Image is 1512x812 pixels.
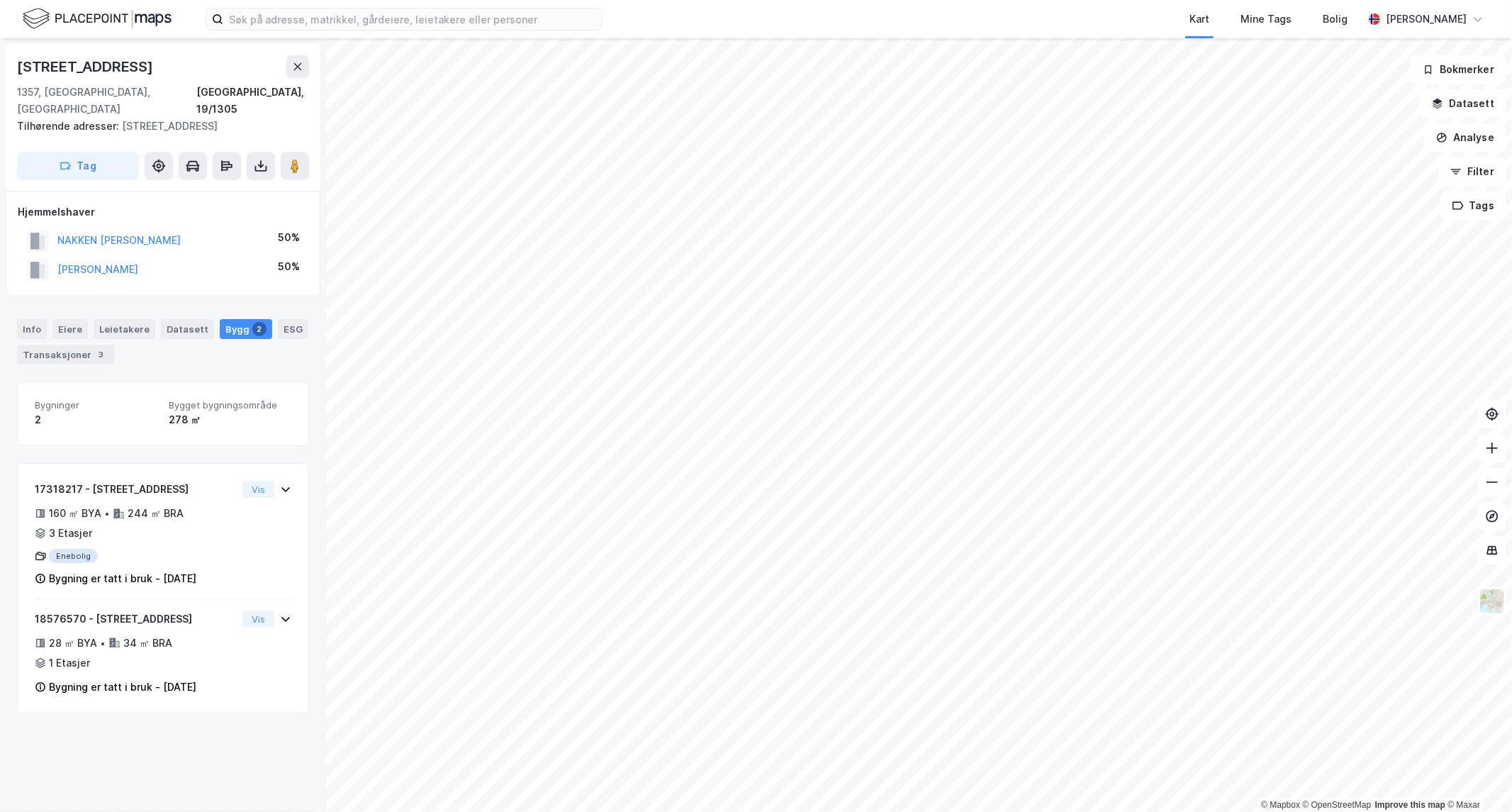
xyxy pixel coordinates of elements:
[1441,744,1512,812] div: Kontrollprogram for chat
[1386,11,1467,28] div: [PERSON_NAME]
[220,319,272,339] div: Bygg
[18,204,308,221] div: Hjemmelshaver
[278,258,300,275] div: 50%
[17,118,298,135] div: [STREET_ADDRESS]
[17,345,114,365] div: Transaksjoner
[169,411,291,428] div: 278 ㎡
[35,611,237,628] div: 18576570 - [STREET_ADDRESS]
[1440,191,1506,220] button: Tags
[35,411,157,428] div: 2
[49,655,90,672] div: 1 Etasjer
[223,9,602,30] input: Søk på adresse, matrikkel, gårdeiere, leietakere eller personer
[252,322,267,336] div: 2
[1420,89,1506,118] button: Datasett
[17,84,196,118] div: 1357, [GEOGRAPHIC_DATA], [GEOGRAPHIC_DATA]
[242,611,274,628] button: Vis
[1411,55,1506,84] button: Bokmerker
[52,319,88,339] div: Eiere
[1479,588,1506,615] img: Z
[196,84,309,118] div: [GEOGRAPHIC_DATA], 19/1305
[1241,11,1292,28] div: Mine Tags
[49,635,97,652] div: 28 ㎡ BYA
[23,6,172,31] img: logo.f888ab2527a4732fd821a326f86c7f29.svg
[123,635,172,652] div: 34 ㎡ BRA
[17,120,122,132] span: Tilhørende adresser:
[104,508,110,519] div: •
[94,319,155,339] div: Leietakere
[278,229,300,246] div: 50%
[35,481,237,498] div: 17318217 - [STREET_ADDRESS]
[17,319,47,339] div: Info
[169,399,291,411] span: Bygget bygningsområde
[1323,11,1348,28] div: Bolig
[1303,800,1372,810] a: OpenStreetMap
[242,481,274,498] button: Vis
[1375,800,1445,810] a: Improve this map
[49,570,196,587] div: Bygning er tatt i bruk - [DATE]
[161,319,214,339] div: Datasett
[100,638,106,649] div: •
[1424,123,1506,152] button: Analyse
[49,505,101,522] div: 160 ㎡ BYA
[128,505,184,522] div: 244 ㎡ BRA
[1441,744,1512,812] iframe: Chat Widget
[1189,11,1209,28] div: Kart
[1261,800,1300,810] a: Mapbox
[17,152,139,180] button: Tag
[35,399,157,411] span: Bygninger
[49,525,92,542] div: 3 Etasjer
[94,347,108,362] div: 3
[49,679,196,696] div: Bygning er tatt i bruk - [DATE]
[278,319,308,339] div: ESG
[17,55,156,78] div: [STREET_ADDRESS]
[1438,157,1506,186] button: Filter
